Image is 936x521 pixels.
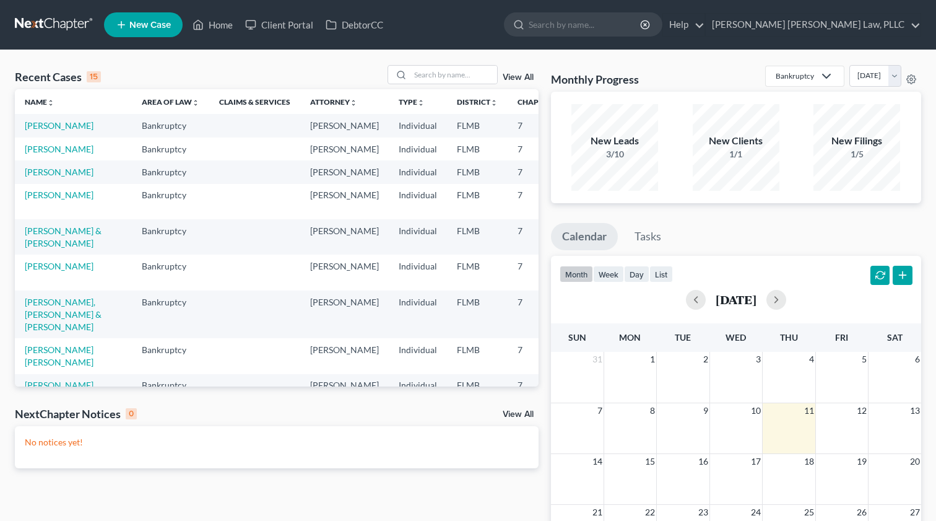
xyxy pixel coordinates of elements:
div: 1/1 [693,148,779,160]
span: New Case [129,20,171,30]
td: FLMB [447,338,508,374]
div: New Clients [693,134,779,148]
i: unfold_more [350,99,357,107]
td: Individual [389,160,447,183]
a: Nameunfold_more [25,97,54,107]
td: [PERSON_NAME] [300,374,389,409]
td: FLMB [447,184,508,219]
td: 7 [508,374,570,409]
td: FLMB [447,114,508,137]
td: 7 [508,255,570,290]
a: Client Portal [239,14,319,36]
td: [PERSON_NAME] [300,184,389,219]
i: unfold_more [490,99,498,107]
span: 19 [856,454,868,469]
td: 7 [508,114,570,137]
a: [PERSON_NAME] [25,144,93,154]
span: 17 [750,454,762,469]
a: DebtorCC [319,14,389,36]
span: 7 [596,403,604,418]
td: [PERSON_NAME] [300,114,389,137]
span: Sat [887,332,903,343]
h2: [DATE] [716,293,756,306]
span: 6 [914,352,921,367]
span: 20 [909,454,921,469]
span: Tue [675,332,691,343]
td: FLMB [447,138,508,160]
div: NextChapter Notices [15,406,137,421]
a: [PERSON_NAME] [25,120,93,131]
td: Bankruptcy [132,184,209,219]
td: FLMB [447,291,508,338]
td: Individual [389,184,447,219]
div: New Leads [571,134,658,148]
a: Districtunfold_more [457,97,498,107]
td: Bankruptcy [132,291,209,338]
td: [PERSON_NAME] [300,138,389,160]
a: Tasks [623,223,672,250]
span: 3 [755,352,762,367]
span: 10 [750,403,762,418]
div: Recent Cases [15,69,101,84]
td: 7 [508,160,570,183]
td: [PERSON_NAME] [300,291,389,338]
td: FLMB [447,160,508,183]
td: Bankruptcy [132,160,209,183]
span: Sun [568,332,586,343]
td: Individual [389,338,447,374]
a: [PERSON_NAME], [PERSON_NAME] & [PERSON_NAME] [25,297,102,332]
input: Search by name... [410,66,497,84]
span: 1 [649,352,656,367]
a: [PERSON_NAME] [25,167,93,177]
div: Bankruptcy [776,71,814,81]
p: No notices yet! [25,436,529,449]
a: [PERSON_NAME] [25,190,93,200]
div: 15 [87,71,101,82]
td: 7 [508,291,570,338]
td: Individual [389,291,447,338]
td: [PERSON_NAME] [300,219,389,255]
td: [PERSON_NAME] [300,338,389,374]
span: 11 [803,403,815,418]
a: [PERSON_NAME] [PERSON_NAME] [25,344,93,367]
button: list [649,266,673,282]
span: 14 [591,454,604,469]
td: Bankruptcy [132,374,209,409]
a: View All [503,410,534,419]
button: week [593,266,624,282]
span: 16 [697,454,709,469]
td: Bankruptcy [132,114,209,137]
a: Area of Lawunfold_more [142,97,199,107]
span: 13 [909,403,921,418]
a: [PERSON_NAME] [PERSON_NAME] Law, PLLC [706,14,921,36]
span: 9 [702,403,709,418]
input: Search by name... [529,13,642,36]
td: Individual [389,255,447,290]
div: 1/5 [813,148,900,160]
a: View All [503,73,534,82]
span: 15 [644,454,656,469]
i: unfold_more [47,99,54,107]
span: 26 [856,505,868,520]
a: Home [186,14,239,36]
span: 5 [860,352,868,367]
span: Thu [780,332,798,343]
span: 23 [697,505,709,520]
span: 21 [591,505,604,520]
button: day [624,266,649,282]
div: New Filings [813,134,900,148]
td: Individual [389,138,447,160]
button: month [560,266,593,282]
a: [PERSON_NAME] & [PERSON_NAME] [25,225,102,248]
span: 27 [909,505,921,520]
div: 0 [126,408,137,419]
td: 7 [508,219,570,255]
span: 25 [803,505,815,520]
td: Individual [389,114,447,137]
span: 31 [591,352,604,367]
span: 12 [856,403,868,418]
td: Bankruptcy [132,219,209,255]
a: [PERSON_NAME] [25,261,93,271]
a: Typeunfold_more [399,97,425,107]
i: unfold_more [417,99,425,107]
